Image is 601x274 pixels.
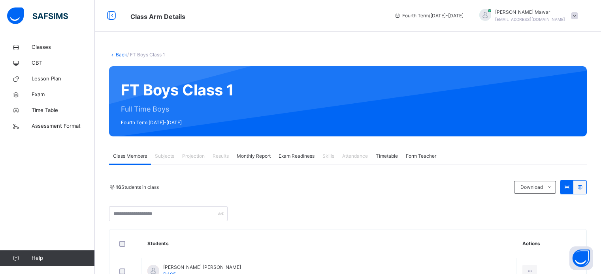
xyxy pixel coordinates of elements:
[213,153,229,160] span: Results
[141,229,516,258] th: Students
[569,246,593,270] button: Open asap
[7,7,68,24] img: safsims
[163,264,241,271] span: [PERSON_NAME] [PERSON_NAME]
[182,153,205,160] span: Projection
[495,9,565,16] span: [PERSON_NAME] Mawar
[32,91,95,99] span: Exam
[113,153,147,160] span: Class Members
[342,153,368,160] span: Attendance
[394,12,463,19] span: session/term information
[32,106,95,114] span: Time Table
[32,254,94,262] span: Help
[520,184,543,191] span: Download
[127,52,165,58] span: / FT Boys Class 1
[116,184,121,190] b: 16
[32,122,95,130] span: Assessment Format
[279,153,315,160] span: Exam Readiness
[471,9,582,23] div: Hafiz AbdullahMawar
[130,13,185,21] span: Class Arm Details
[32,75,95,83] span: Lesson Plan
[516,229,586,258] th: Actions
[322,153,334,160] span: Skills
[116,52,127,58] a: Back
[237,153,271,160] span: Monthly Report
[32,59,95,67] span: CBT
[32,43,95,51] span: Classes
[116,184,159,191] span: Students in class
[495,17,565,22] span: [EMAIL_ADDRESS][DOMAIN_NAME]
[155,153,174,160] span: Subjects
[376,153,398,160] span: Timetable
[406,153,436,160] span: Form Teacher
